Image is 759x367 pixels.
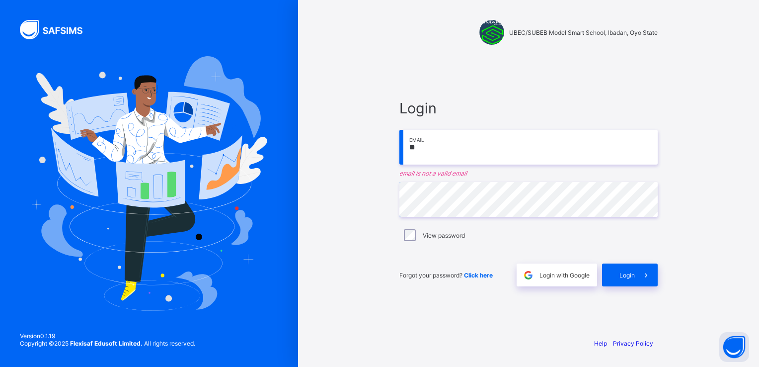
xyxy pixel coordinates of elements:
[464,272,493,279] a: Click here
[613,340,653,347] a: Privacy Policy
[20,340,195,347] span: Copyright © 2025 All rights reserved.
[509,29,658,36] span: UBEC/SUBEB Model Smart School, Ibadan, Oyo State
[719,332,749,362] button: Open asap
[399,170,658,177] em: email is not a valid email
[523,270,534,281] img: google.396cfc9801f0270233282035f929180a.svg
[619,272,635,279] span: Login
[594,340,607,347] a: Help
[20,20,94,39] img: SAFSIMS Logo
[70,340,143,347] strong: Flexisaf Edusoft Limited.
[20,332,195,340] span: Version 0.1.19
[399,99,658,117] span: Login
[399,272,493,279] span: Forgot your password?
[539,272,590,279] span: Login with Google
[31,56,267,311] img: Hero Image
[423,232,465,239] label: View password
